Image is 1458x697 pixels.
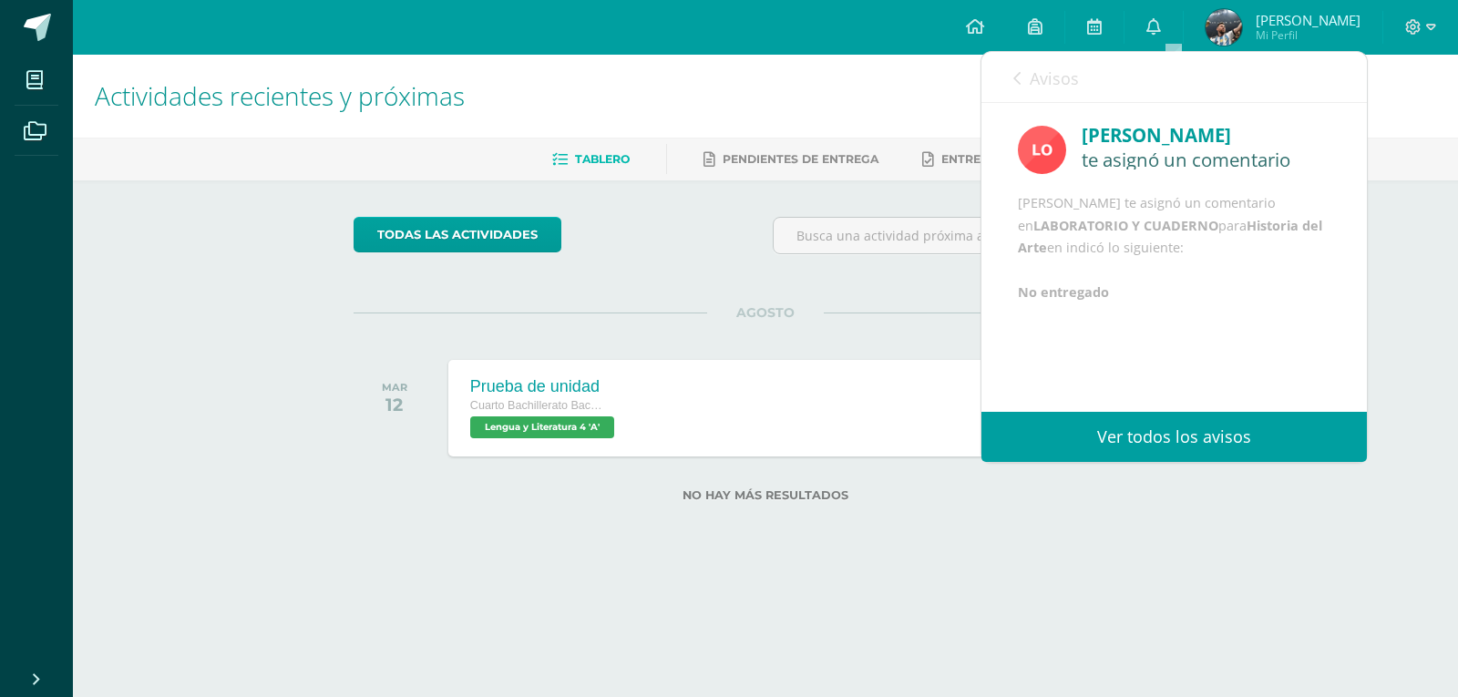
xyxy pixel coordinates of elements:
b: LABORATORIO Y CUADERNO [1033,217,1218,234]
span: 192 [1218,67,1243,87]
span: Entregadas [941,152,1022,166]
div: MAR [382,381,407,394]
span: Pendientes de entrega [723,152,878,166]
span: AGOSTO [707,304,824,321]
span: Cuarto Bachillerato Bachillerato en CCLL con Orientación en Diseño Gráfico [470,399,607,412]
a: Pendientes de entrega [703,145,878,174]
label: No hay más resultados [354,488,1178,502]
a: Tablero [552,145,630,174]
img: 351adec5caf4b69f268ba34fe394f9e4.png [1206,9,1242,46]
span: Mi Perfil [1256,27,1360,43]
span: [PERSON_NAME] [1256,11,1360,29]
div: [PERSON_NAME] [1082,121,1330,149]
div: [PERSON_NAME] te asignó un comentario en para en indicó lo siguiente: [1018,192,1330,303]
span: Actividades recientes y próximas [95,78,465,113]
img: 59290ed508a7c2aec46e59874efad3b5.png [1018,126,1066,174]
div: te asignó un comentario [1082,149,1330,169]
b: No entregado [1018,283,1109,301]
div: Prueba de unidad [470,377,619,396]
span: avisos sin leer [1218,67,1335,87]
a: Ver todos los avisos [981,412,1367,462]
input: Busca una actividad próxima aquí... [774,218,1177,253]
a: todas las Actividades [354,217,561,252]
span: Avisos [1030,67,1079,89]
div: 12 [382,394,407,415]
a: Entregadas [922,145,1022,174]
span: Lengua y Literatura 4 'A' [470,416,614,438]
span: Tablero [575,152,630,166]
